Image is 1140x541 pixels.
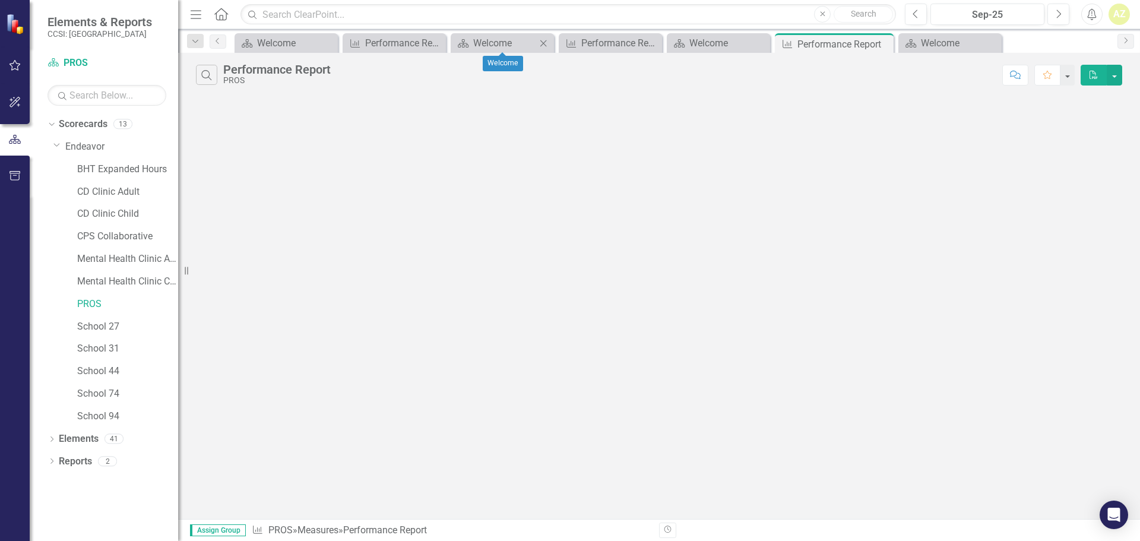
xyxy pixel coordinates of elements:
div: Welcome [689,36,767,50]
img: ClearPoint Strategy [5,12,27,34]
a: Performance Report [346,36,443,50]
div: Performance Report [581,36,659,50]
button: AZ [1109,4,1130,25]
a: CPS Collaborative [77,230,178,243]
a: Measures [297,524,338,536]
a: Reports [59,455,92,469]
a: Elements [59,432,99,446]
div: 13 [113,119,132,129]
a: School 94 [77,410,178,423]
a: Welcome [237,36,335,50]
a: Endeavor [65,140,178,154]
a: Welcome [901,36,999,50]
div: Performance Report [223,63,331,76]
a: PROS [268,524,293,536]
button: Sep-25 [930,4,1044,25]
a: Mental Health Clinic Adult [77,252,178,266]
a: Performance Report [562,36,659,50]
div: Welcome [473,36,536,50]
a: Mental Health Clinic Child [77,275,178,289]
a: School 44 [77,365,178,378]
span: Assign Group [190,524,246,536]
div: Performance Report [365,36,443,50]
div: » » [252,524,650,537]
a: School 27 [77,320,178,334]
a: CD Clinic Child [77,207,178,221]
a: Welcome [454,36,536,50]
input: Search ClearPoint... [240,4,896,25]
a: Welcome [670,36,767,50]
a: CD Clinic Adult [77,185,178,199]
a: PROS [77,298,178,311]
div: Performance Report [797,37,891,52]
div: Welcome [483,56,523,71]
a: School 74 [77,387,178,401]
div: Performance Report [343,524,427,536]
div: Welcome [257,36,335,50]
div: Open Intercom Messenger [1100,501,1128,529]
div: Welcome [921,36,999,50]
a: BHT Expanded Hours [77,163,178,176]
span: Elements & Reports [47,15,152,29]
div: 2 [98,456,117,466]
a: Scorecards [59,118,107,131]
a: School 31 [77,342,178,356]
div: 41 [104,434,123,444]
input: Search Below... [47,85,166,106]
a: PROS [47,56,166,70]
div: PROS [223,76,331,85]
div: Sep-25 [935,8,1040,22]
small: CCSI: [GEOGRAPHIC_DATA] [47,29,152,39]
button: Search [834,6,893,23]
span: Search [851,9,876,18]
